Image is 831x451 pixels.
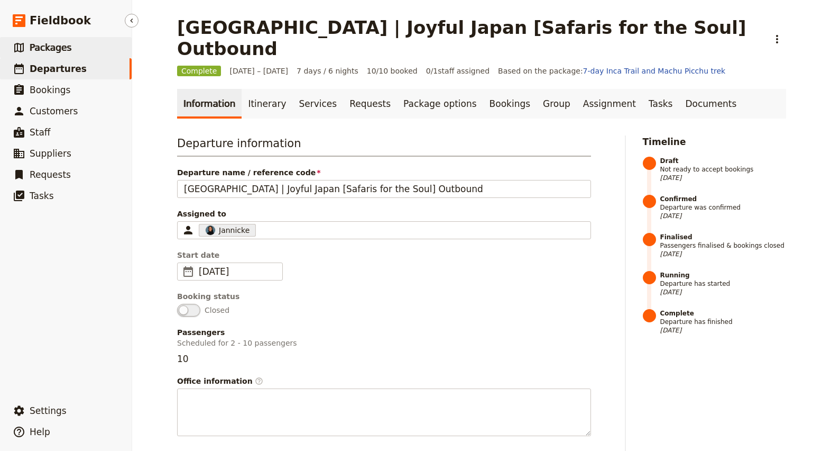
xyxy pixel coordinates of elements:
a: Tasks [642,89,679,119]
span: Departure was confirmed [660,195,787,220]
span: [DATE] [199,265,276,278]
p: 10 [177,353,591,365]
span: Suppliers [30,148,71,159]
span: Departure has started [660,271,787,296]
a: Services [293,89,344,119]
span: Complete [177,66,221,76]
textarea: Office information​ [177,389,591,436]
span: Help [30,427,50,437]
span: Office information [177,376,591,386]
span: Departure name / reference code [177,167,591,178]
span: [DATE] – [DATE] [229,66,288,76]
strong: Confirmed [660,195,787,203]
span: Packages [30,42,71,53]
a: Requests [343,89,397,119]
a: Group [537,89,577,119]
a: Package options [397,89,483,119]
span: Settings [30,405,67,416]
strong: Complete [660,309,787,318]
button: Actions [768,30,786,48]
span: ​ [255,377,263,385]
strong: Running [660,271,787,279]
img: Profile [205,225,216,236]
a: Itinerary [242,89,292,119]
strong: Draft [660,157,787,165]
span: ​ [182,265,195,278]
span: Based on the package: [498,66,725,76]
span: Jannicke [219,225,250,236]
span: Departure has finished [660,309,787,335]
div: Booking status [177,291,591,302]
input: Assigned toProfileJannickeClear input [258,224,260,237]
strong: Finalised [660,233,787,241]
span: Fieldbook [30,13,91,29]
span: Customers [30,106,78,116]
span: Departures [30,64,87,74]
a: Documents [679,89,743,119]
p: Scheduled for 2 - 10 passengers [177,338,591,348]
span: Passengers finalised & bookings closed [660,233,787,258]
span: Bookings [30,85,70,95]
a: Assignment [577,89,642,119]
span: 0 / 1 staff assigned [426,66,490,76]
button: Hide menu [125,14,138,28]
span: [DATE] [660,250,787,258]
span: Passengers [177,327,591,338]
a: 7-day Inca Trail and Machu Picchu trek [583,67,726,75]
span: 7 days / 6 nights [297,66,358,76]
span: Staff [30,127,51,138]
h3: Departure information [177,136,591,157]
span: [DATE] [660,326,787,335]
span: Tasks [30,191,54,201]
a: Bookings [483,89,537,119]
h2: Timeline [643,136,787,148]
span: Closed [205,305,229,315]
h1: [GEOGRAPHIC_DATA] | Joyful Japan [Safaris for the Soul] Outbound [177,17,762,59]
span: Assigned to [177,209,591,219]
input: Departure name / reference code [177,180,591,198]
span: [DATE] [660,288,787,296]
a: Information [177,89,242,119]
span: Not ready to accept bookings [660,157,787,182]
span: Start date [177,250,591,260]
span: [DATE] [660,212,787,220]
span: Requests [30,169,71,180]
span: 10/10 booked [367,66,418,76]
span: [DATE] [660,174,787,182]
